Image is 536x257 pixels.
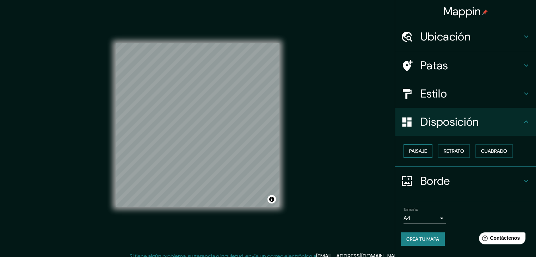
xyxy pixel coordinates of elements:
[420,114,479,129] font: Disposición
[444,148,464,154] font: Retrato
[395,80,536,108] div: Estilo
[481,148,507,154] font: Cuadrado
[267,195,276,203] button: Activar o desactivar atribución
[475,144,513,158] button: Cuadrado
[438,144,470,158] button: Retrato
[395,23,536,51] div: Ubicación
[482,10,488,15] img: pin-icon.png
[395,108,536,136] div: Disposición
[403,144,432,158] button: Paisaje
[473,230,528,249] iframe: Lanzador de widgets de ayuda
[395,167,536,195] div: Borde
[420,86,447,101] font: Estilo
[420,174,450,188] font: Borde
[403,207,418,212] font: Tamaño
[443,4,481,19] font: Mappin
[116,43,279,207] canvas: Mapa
[420,58,448,73] font: Patas
[406,236,439,242] font: Crea tu mapa
[403,213,446,224] div: A4
[401,232,445,246] button: Crea tu mapa
[420,29,470,44] font: Ubicación
[409,148,427,154] font: Paisaje
[403,214,411,222] font: A4
[395,51,536,80] div: Patas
